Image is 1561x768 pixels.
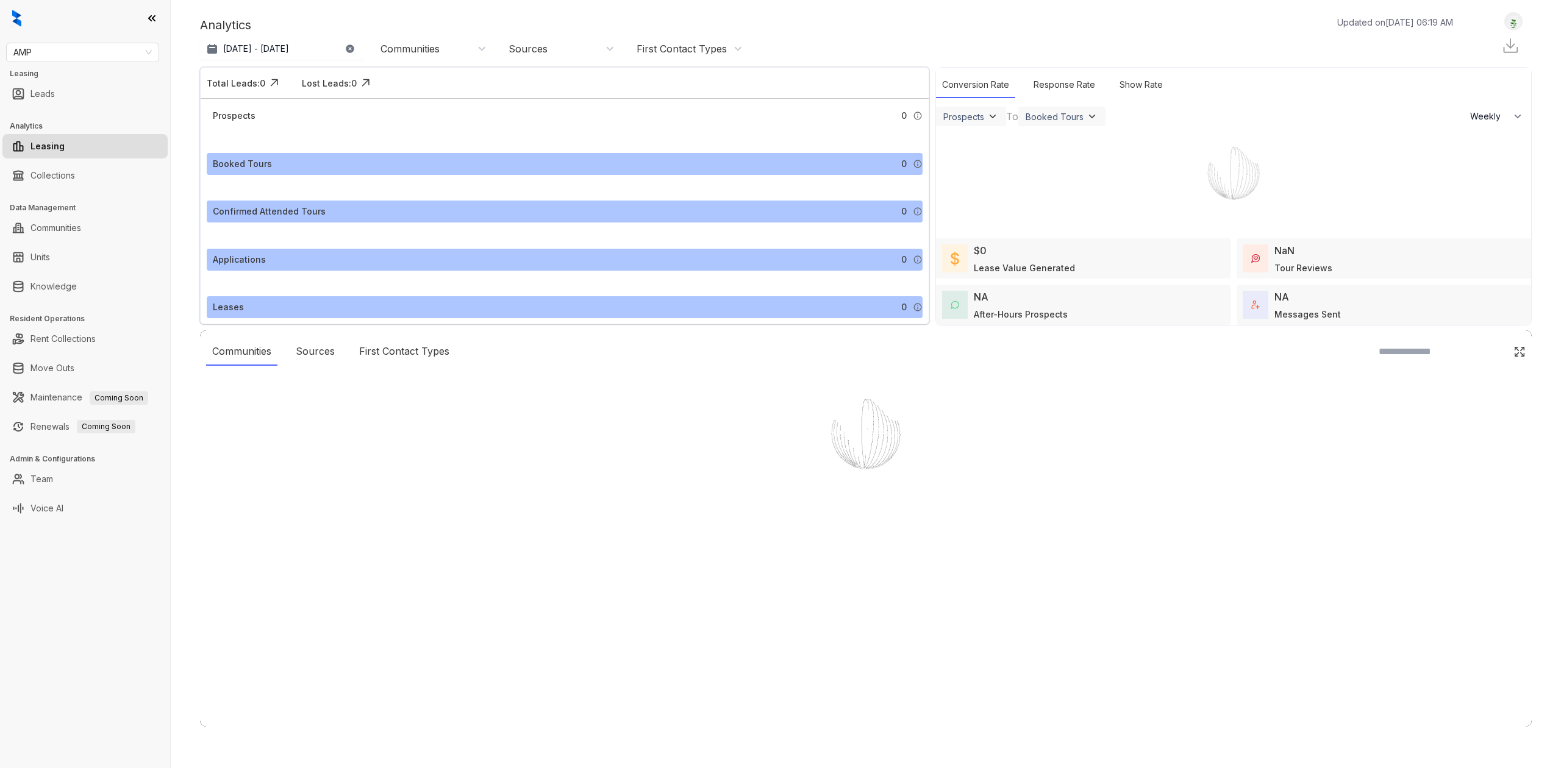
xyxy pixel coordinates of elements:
div: After-Hours Prospects [974,308,1068,321]
img: Info [913,111,923,121]
li: Move Outs [2,356,168,380]
li: Leasing [2,134,168,158]
li: Team [2,467,168,491]
li: Rent Collections [2,327,168,351]
div: Total Leads: 0 [207,77,265,90]
p: Updated on [DATE] 06:19 AM [1337,16,1453,29]
img: UserAvatar [1505,15,1522,28]
a: Leads [30,82,55,106]
li: Leads [2,82,168,106]
a: Voice AI [30,496,63,521]
img: Download [1501,37,1520,55]
p: Analytics [200,16,251,34]
img: TotalFum [1251,300,1260,309]
span: 0 [901,109,907,123]
img: Info [913,302,923,312]
li: Units [2,245,168,269]
span: Weekly [1470,110,1507,123]
div: NA [1274,290,1289,304]
div: Sources [290,338,341,366]
div: Loading... [845,495,888,507]
div: Conversion Rate [936,72,1015,98]
span: 0 [901,253,907,266]
a: RenewalsComing Soon [30,414,135,439]
li: Collections [2,163,168,188]
div: Prospects [213,109,255,123]
span: AMP [13,43,152,62]
span: Coming Soon [90,391,148,405]
div: Applications [213,253,266,266]
div: Communities [380,42,440,55]
div: Response Rate [1027,72,1101,98]
div: $0 [974,243,987,258]
li: Maintenance [2,385,168,410]
a: Leasing [30,134,65,158]
button: Weekly [1463,105,1531,127]
img: SearchIcon [1488,346,1498,357]
a: Move Outs [30,356,74,380]
a: Units [30,245,50,269]
img: logo [12,10,21,27]
div: Tour Reviews [1274,261,1332,274]
div: Confirmed Attended Tours [213,205,326,218]
li: Communities [2,216,168,240]
img: Loader [805,373,927,495]
div: Leases [213,300,244,314]
h3: Resident Operations [10,313,170,324]
img: Info [913,159,923,169]
li: Renewals [2,414,168,439]
a: Communities [30,216,81,240]
div: First Contact Types [637,42,727,55]
span: Coming Soon [77,420,135,433]
h3: Analytics [10,121,170,132]
img: AfterHoursConversations [951,300,959,310]
div: NaN [1274,243,1295,258]
div: Sources [509,42,548,55]
img: ViewFilterArrow [987,110,999,123]
img: Info [913,255,923,265]
a: Collections [30,163,75,188]
div: First Contact Types [353,338,455,366]
img: LeaseValue [951,251,959,266]
div: Lease Value Generated [974,261,1075,274]
li: Knowledge [2,274,168,299]
img: Click Icon [1513,346,1526,358]
h3: Leasing [10,68,170,79]
img: Click Icon [357,74,375,92]
span: 0 [901,300,907,314]
div: To [1006,109,1018,124]
img: TourReviews [1251,254,1260,263]
h3: Data Management [10,202,170,213]
li: Voice AI [2,496,168,521]
p: [DATE] - [DATE] [223,43,289,55]
img: Loader [1188,127,1279,219]
div: NA [974,290,988,304]
img: Info [913,207,923,216]
div: Communities [206,338,277,366]
div: Show Rate [1113,72,1169,98]
img: ViewFilterArrow [1086,110,1098,123]
div: Prospects [943,112,984,122]
span: 0 [901,205,907,218]
button: [DATE] - [DATE] [200,38,365,60]
div: Lost Leads: 0 [302,77,357,90]
div: Booked Tours [213,157,272,171]
h3: Admin & Configurations [10,453,170,464]
a: Team [30,467,53,491]
div: Messages Sent [1274,308,1341,321]
a: Rent Collections [30,327,96,351]
div: Booked Tours [1026,112,1084,122]
a: Knowledge [30,274,77,299]
span: 0 [901,157,907,171]
img: Click Icon [265,74,284,92]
